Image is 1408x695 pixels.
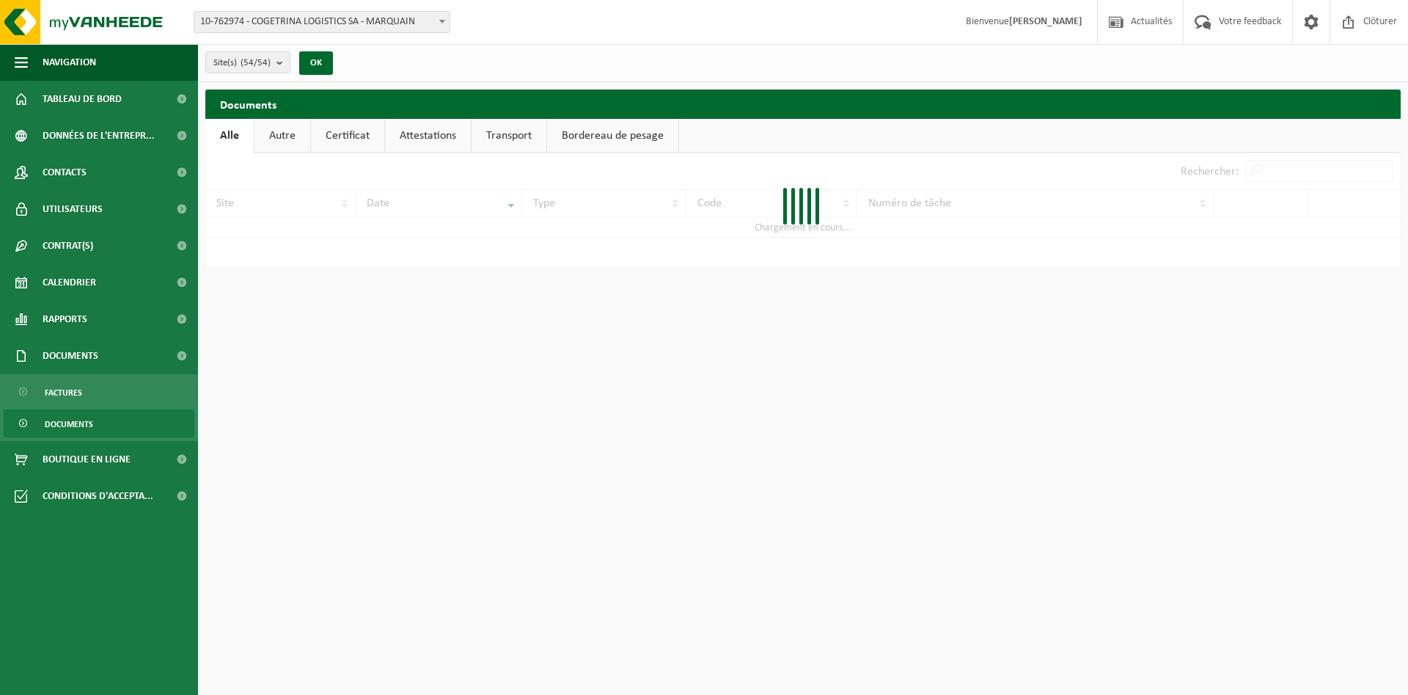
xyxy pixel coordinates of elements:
a: Certificat [311,119,384,153]
span: Site(s) [213,52,271,74]
span: Documents [43,338,98,374]
span: Documents [45,410,93,438]
span: Rapports [43,301,87,338]
span: Navigation [43,44,96,81]
a: Alle [205,119,254,153]
span: 10-762974 - COGETRINA LOGISTICS SA - MARQUAIN [194,11,450,33]
span: Contrat(s) [43,228,93,264]
span: Tableau de bord [43,81,122,117]
a: Documents [4,410,194,437]
a: Attestations [385,119,471,153]
span: Factures [45,379,82,407]
count: (54/54) [241,58,271,68]
button: Site(s)(54/54) [205,51,290,73]
span: Contacts [43,154,87,191]
a: Factures [4,378,194,406]
strong: [PERSON_NAME] [1009,16,1082,27]
button: OK [299,51,333,75]
a: Transport [472,119,546,153]
a: Bordereau de pesage [547,119,678,153]
span: 10-762974 - COGETRINA LOGISTICS SA - MARQUAIN [194,12,450,32]
span: Conditions d'accepta... [43,478,153,514]
span: Calendrier [43,264,96,301]
a: Autre [254,119,310,153]
h2: Documents [205,90,1401,118]
span: Boutique en ligne [43,441,131,478]
span: Données de l'entrepr... [43,117,155,154]
span: Utilisateurs [43,191,103,228]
